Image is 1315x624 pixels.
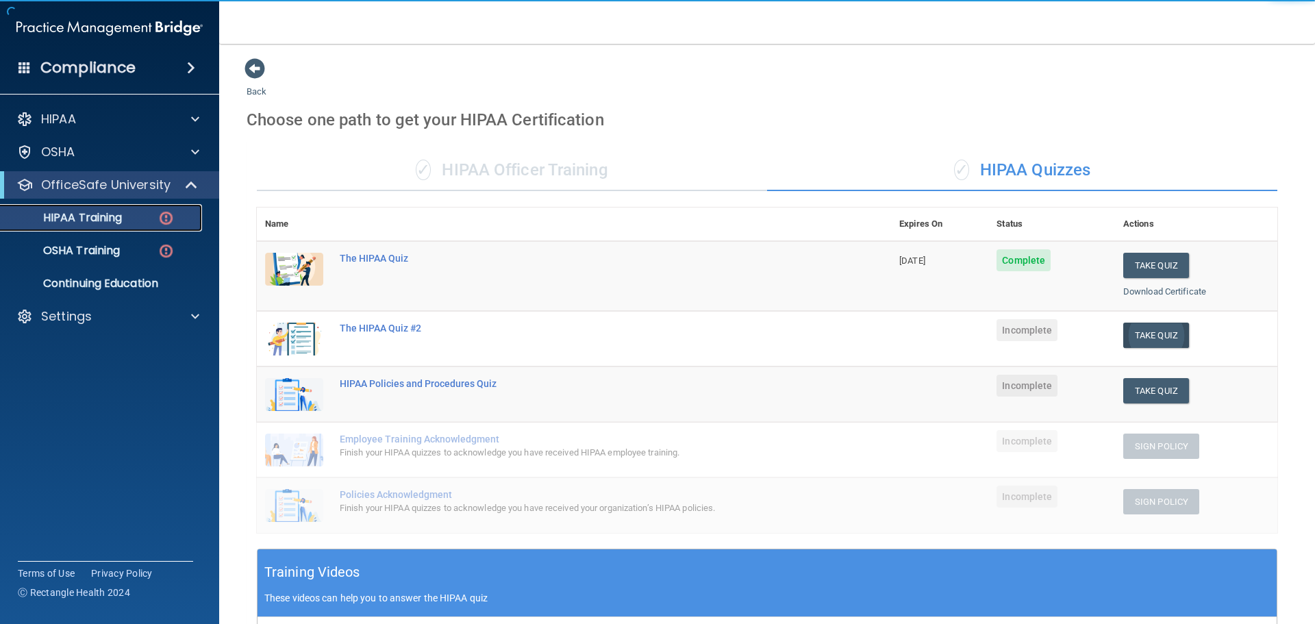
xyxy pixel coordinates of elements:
[997,319,1057,341] span: Incomplete
[340,434,823,445] div: Employee Training Acknowledgment
[1123,253,1189,278] button: Take Quiz
[340,489,823,500] div: Policies Acknowledgment
[340,378,823,389] div: HIPAA Policies and Procedures Quiz
[41,308,92,325] p: Settings
[1115,208,1277,241] th: Actions
[997,430,1057,452] span: Incomplete
[257,208,331,241] th: Name
[41,111,76,127] p: HIPAA
[18,566,75,580] a: Terms of Use
[158,242,175,260] img: danger-circle.6113f641.png
[1123,286,1206,297] a: Download Certificate
[340,500,823,516] div: Finish your HIPAA quizzes to acknowledge you have received your organization’s HIPAA policies.
[41,144,75,160] p: OSHA
[158,210,175,227] img: danger-circle.6113f641.png
[340,445,823,461] div: Finish your HIPAA quizzes to acknowledge you have received HIPAA employee training.
[9,211,122,225] p: HIPAA Training
[16,308,199,325] a: Settings
[997,375,1057,397] span: Incomplete
[257,150,767,191] div: HIPAA Officer Training
[16,14,203,42] img: PMB logo
[40,58,136,77] h4: Compliance
[16,144,199,160] a: OSHA
[9,244,120,258] p: OSHA Training
[1123,323,1189,348] button: Take Quiz
[997,486,1057,508] span: Incomplete
[988,208,1115,241] th: Status
[767,150,1277,191] div: HIPAA Quizzes
[340,323,823,334] div: The HIPAA Quiz #2
[1123,489,1199,514] button: Sign Policy
[340,253,823,264] div: The HIPAA Quiz
[1123,434,1199,459] button: Sign Policy
[16,111,199,127] a: HIPAA
[247,70,266,97] a: Back
[9,277,196,290] p: Continuing Education
[997,249,1051,271] span: Complete
[954,160,969,180] span: ✓
[18,586,130,599] span: Ⓒ Rectangle Health 2024
[16,177,199,193] a: OfficeSafe University
[264,592,1270,603] p: These videos can help you to answer the HIPAA quiz
[247,100,1288,140] div: Choose one path to get your HIPAA Certification
[1123,378,1189,403] button: Take Quiz
[41,177,171,193] p: OfficeSafe University
[91,566,153,580] a: Privacy Policy
[891,208,988,241] th: Expires On
[899,255,925,266] span: [DATE]
[416,160,431,180] span: ✓
[264,560,360,584] h5: Training Videos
